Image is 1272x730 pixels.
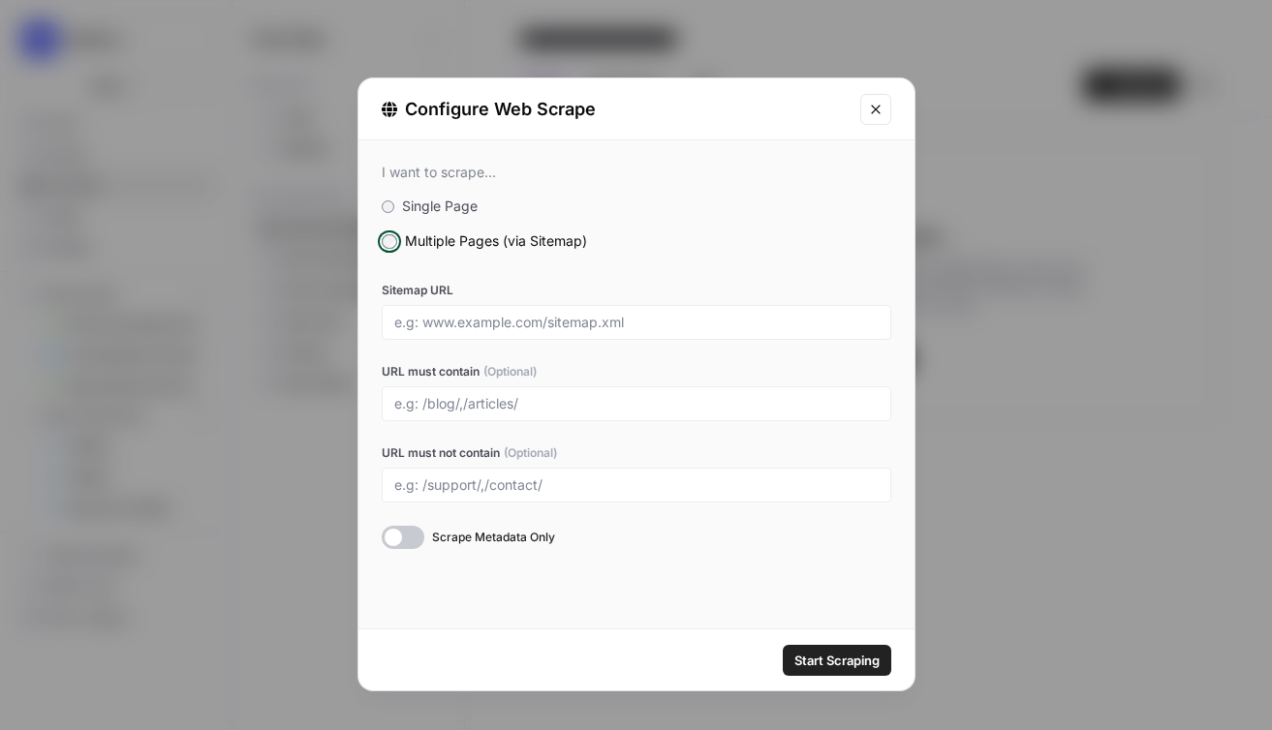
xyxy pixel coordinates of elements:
input: Single Page [382,200,394,213]
label: URL must not contain [382,444,891,462]
input: e.g: www.example.com/sitemap.xml [394,314,879,331]
button: Close modal [860,94,891,125]
span: (Optional) [504,444,557,462]
label: URL must contain [382,363,891,380]
span: Multiple Pages (via Sitemap) [405,232,587,249]
span: Start Scraping [794,651,880,670]
span: Scrape Metadata Only [432,529,555,546]
input: e.g: /support/,/contact/ [394,476,879,494]
input: e.g: /blog/,/articles/ [394,395,879,412]
label: Sitemap URL [382,282,891,299]
input: Multiple Pages (via Sitemap) [382,234,397,250]
div: Configure Web Scrape [382,96,849,123]
span: Single Page [402,198,478,214]
span: (Optional) [483,363,537,380]
button: Start Scraping [783,645,891,676]
div: I want to scrape... [382,164,891,181]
